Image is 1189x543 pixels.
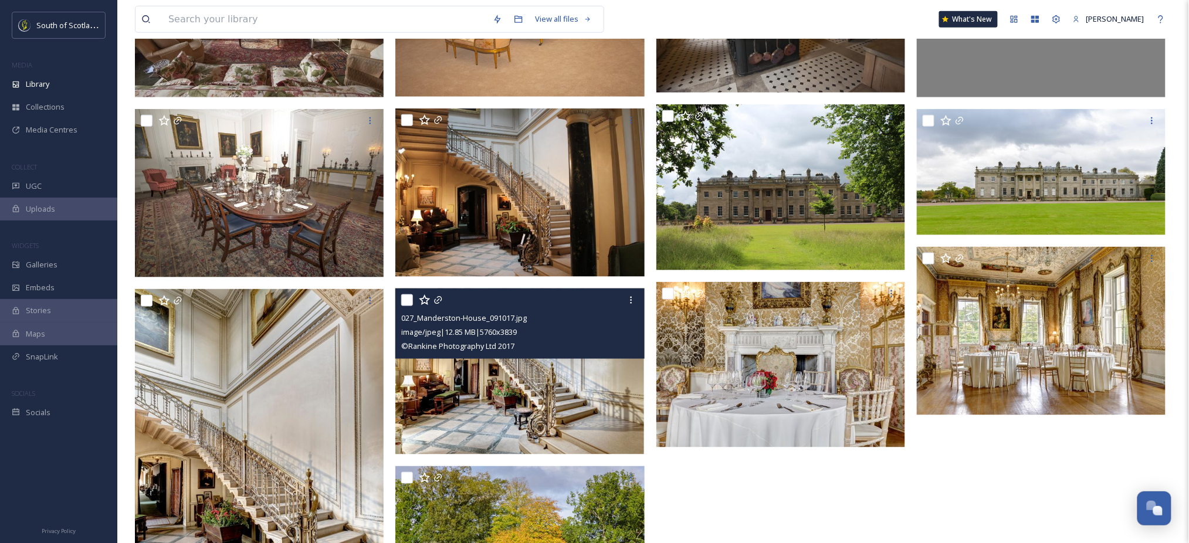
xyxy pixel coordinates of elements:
img: images.jpeg [19,19,31,31]
span: Privacy Policy [42,527,76,535]
span: Galleries [26,259,57,270]
span: Library [26,79,49,90]
img: Manderston House (28).JPG [656,104,905,270]
span: © Rankine Photography Ltd 2017 [401,341,514,351]
a: View all files [529,8,598,30]
span: SnapLink [26,351,58,362]
span: Uploads [26,203,55,215]
span: Collections [26,101,65,113]
span: Socials [26,407,50,418]
span: 027_Manderston-House_091017.jpg [401,313,527,323]
img: 027_Manderston-House_091017.jpg [395,289,644,454]
span: SOCIALS [12,389,35,398]
img: Manderston House (82).JPG [395,108,648,277]
img: 002_Manderston-House_091017.jpg [917,109,1169,235]
span: [PERSON_NAME] [1086,13,1144,24]
input: Search your library [162,6,487,32]
span: WIDGETS [12,241,39,250]
img: 015_Manderston-House_091017.jpg [917,247,1169,415]
img: 019_Manderston-House_091017.jpg [656,282,905,448]
span: image/jpeg | 12.85 MB | 5760 x 3839 [401,327,517,337]
span: MEDIA [12,60,32,69]
a: Privacy Policy [42,523,76,537]
span: Stories [26,305,51,316]
button: Open Chat [1137,491,1171,525]
a: [PERSON_NAME] [1067,8,1150,30]
span: South of Scotland Destination Alliance [36,19,170,30]
a: What's New [939,11,998,28]
span: Maps [26,328,45,340]
span: Embeds [26,282,55,293]
img: dining room.jpg [135,109,387,277]
span: UGC [26,181,42,192]
span: COLLECT [12,162,37,171]
span: Media Centres [26,124,77,135]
